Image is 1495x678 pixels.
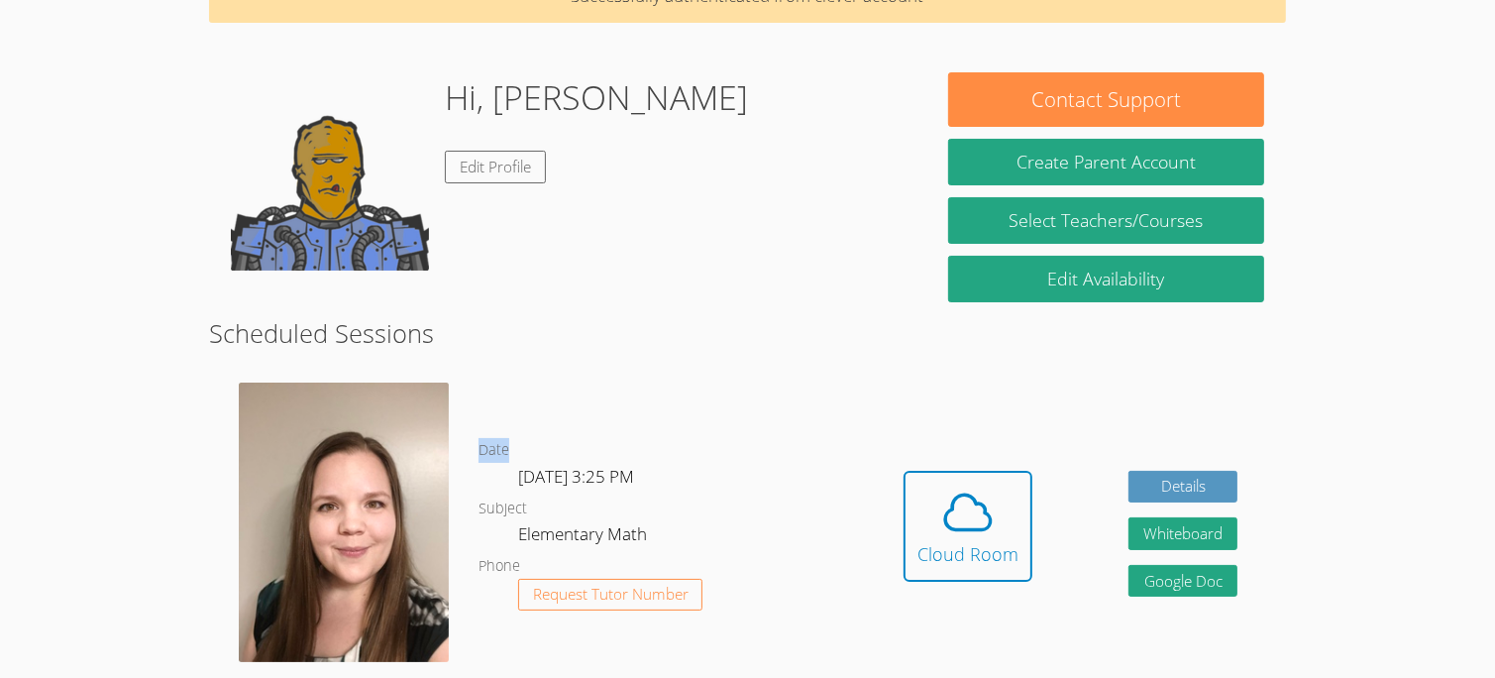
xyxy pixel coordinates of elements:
[479,438,509,463] dt: Date
[1128,565,1237,598] a: Google Doc
[445,151,546,183] a: Edit Profile
[479,554,520,579] dt: Phone
[518,579,703,612] button: Request Tutor Number
[948,197,1264,244] a: Select Teachers/Courses
[1128,471,1237,504] a: Details
[445,72,748,123] h1: Hi, [PERSON_NAME]
[518,520,651,554] dd: Elementary Math
[209,314,1286,352] h2: Scheduled Sessions
[948,139,1264,185] button: Create Parent Account
[518,465,634,488] span: [DATE] 3:25 PM
[1128,517,1237,550] button: Whiteboard
[917,540,1018,568] div: Cloud Room
[479,497,527,521] dt: Subject
[948,72,1264,127] button: Contact Support
[239,383,449,662] img: avatar.png
[231,72,429,271] img: default.png
[533,587,689,602] span: Request Tutor Number
[904,471,1032,582] button: Cloud Room
[948,256,1264,302] a: Edit Availability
